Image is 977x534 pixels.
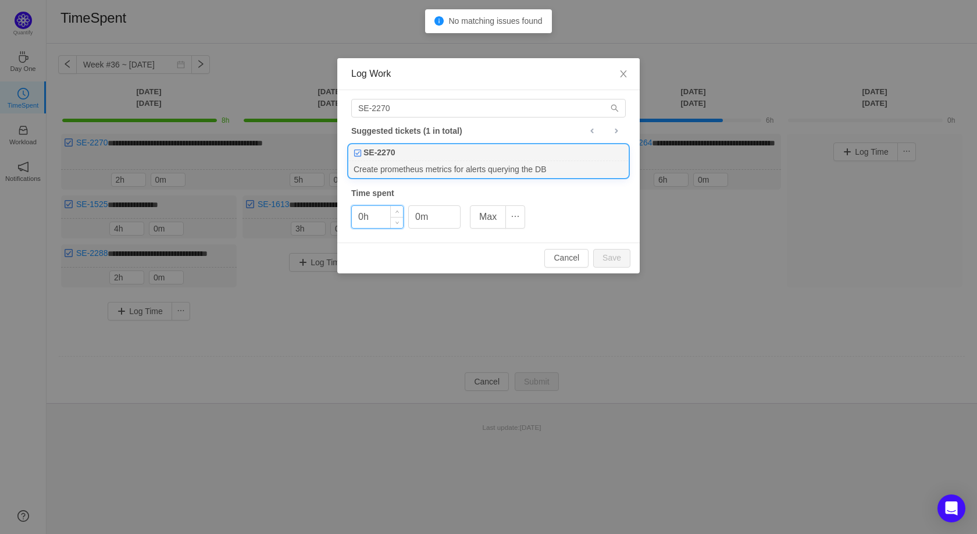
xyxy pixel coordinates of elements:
[937,494,965,522] div: Open Intercom Messenger
[470,205,506,229] button: Max
[349,161,628,177] div: Create prometheus metrics for alerts querying the DB
[391,206,403,217] span: Increase Value
[448,16,542,26] span: No matching issues found
[544,249,589,268] button: Cancel
[351,187,626,200] div: Time spent
[434,16,444,26] i: icon: info-circle
[391,217,403,228] span: Decrease Value
[363,147,395,159] b: SE-2270
[505,205,525,229] button: icon: ellipsis
[395,210,400,214] i: icon: up
[351,123,626,138] div: Suggested tickets (1 in total)
[593,249,630,268] button: Save
[351,99,626,118] input: Search
[351,67,626,80] div: Log Work
[354,149,362,157] img: 10318
[619,69,628,79] i: icon: close
[395,220,400,225] i: icon: down
[611,104,619,112] i: icon: search
[607,58,640,91] button: Close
